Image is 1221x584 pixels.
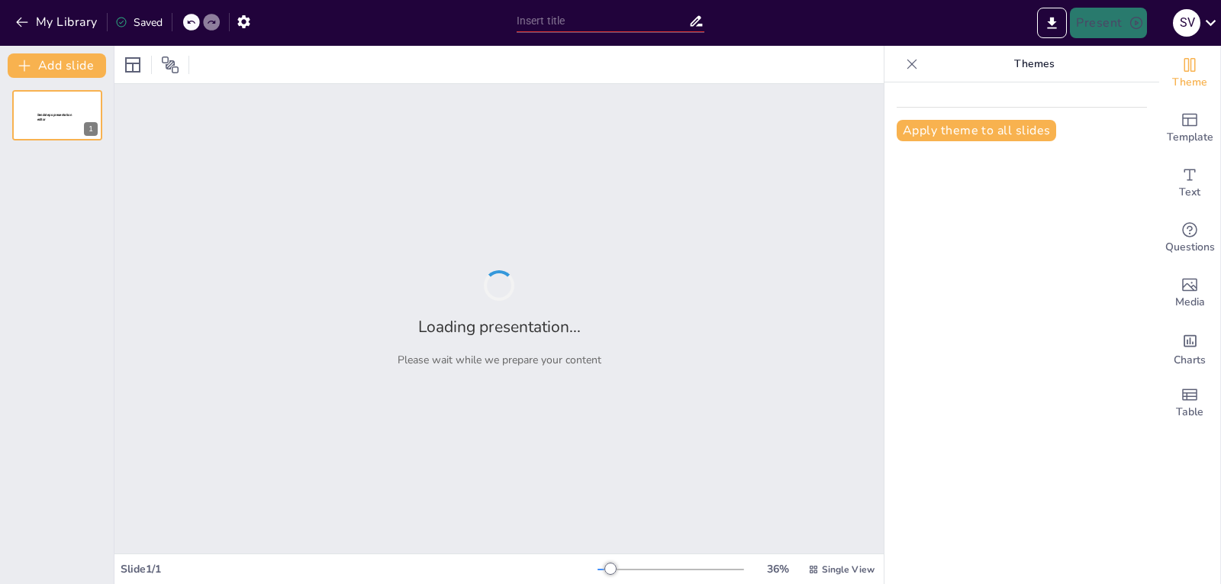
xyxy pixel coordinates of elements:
div: Add text boxes [1159,156,1220,211]
span: Charts [1174,352,1206,369]
div: Slide 1 / 1 [121,562,598,576]
div: S V [1173,9,1200,37]
button: My Library [11,10,104,34]
div: Layout [121,53,145,77]
button: Add slide [8,53,106,78]
div: 1 [12,90,102,140]
div: Saved [115,15,163,30]
div: Get real-time input from your audience [1159,211,1220,266]
div: Add ready made slides [1159,101,1220,156]
div: Change the overall theme [1159,46,1220,101]
div: Add charts and graphs [1159,321,1220,376]
p: Themes [924,46,1144,82]
h2: Loading presentation... [418,316,581,337]
button: Apply theme to all slides [897,120,1056,141]
span: Single View [822,563,875,576]
input: Insert title [517,10,689,32]
div: 36 % [759,562,796,576]
span: Text [1179,184,1200,201]
span: Sendsteps presentation editor [37,113,72,121]
div: Add images, graphics, shapes or video [1159,266,1220,321]
button: S V [1173,8,1200,38]
div: Add a table [1159,376,1220,431]
span: Template [1167,129,1213,146]
div: 1 [84,122,98,136]
button: Present [1070,8,1146,38]
span: Media [1175,294,1205,311]
span: Position [161,56,179,74]
button: Export to PowerPoint [1037,8,1067,38]
span: Theme [1172,74,1207,91]
span: Table [1176,404,1203,421]
span: Questions [1165,239,1215,256]
p: Please wait while we prepare your content [398,353,601,367]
